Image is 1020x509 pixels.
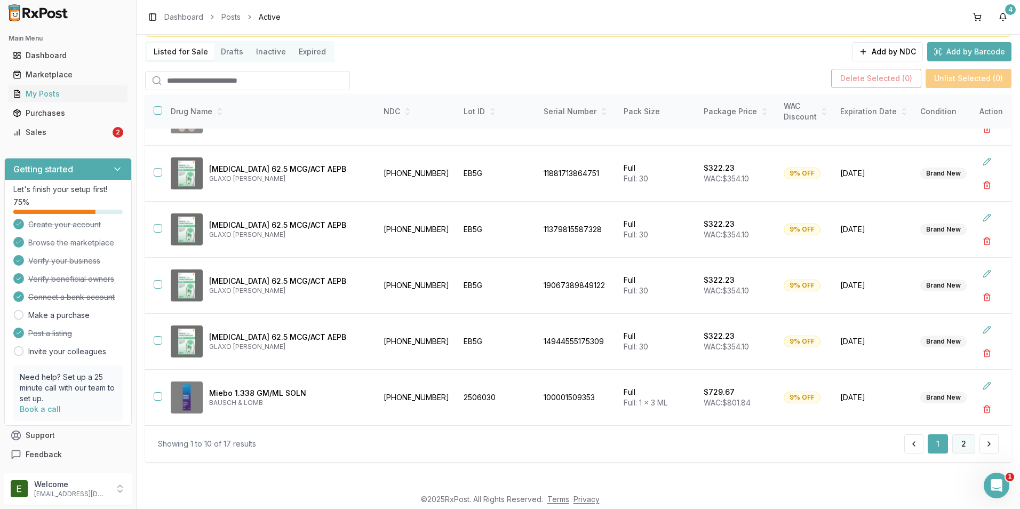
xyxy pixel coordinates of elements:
div: Showing 1 to 10 of 17 results [158,439,256,449]
span: Verify beneficial owners [28,274,114,284]
span: WAC: $354.10 [704,230,749,239]
td: 11379815587328 [537,202,617,258]
td: EB5G [457,258,537,314]
p: [MEDICAL_DATA] 62.5 MCG/ACT AEPB [209,332,369,343]
th: Action [971,94,1011,129]
a: Purchases [9,104,127,123]
span: 1 [1006,473,1014,481]
span: [DATE] [840,224,907,235]
p: [MEDICAL_DATA] 62.5 MCG/ACT AEPB [209,164,369,174]
td: 11881713864751 [537,146,617,202]
span: Post a listing [28,328,72,339]
span: Full: 30 [624,230,648,239]
div: Brand New [920,392,967,403]
button: Add by Barcode [927,42,1011,61]
td: Full [617,146,697,202]
div: WAC Discount [784,101,827,122]
td: Full [617,258,697,314]
td: [PHONE_NUMBER] [377,258,457,314]
a: Privacy [573,495,600,504]
div: 9% OFF [784,168,820,179]
button: Delete [977,288,997,307]
a: Invite your colleagues [28,346,106,357]
div: Brand New [920,280,967,291]
img: Incruse Ellipta 62.5 MCG/ACT AEPB [171,325,203,357]
div: Lot ID [464,106,531,117]
div: Purchases [13,108,123,118]
div: Package Price [704,106,771,117]
p: $322.23 [704,163,735,173]
div: Serial Number [544,106,611,117]
span: [DATE] [840,392,907,403]
th: Pack Size [617,94,697,129]
button: Delete [977,344,997,363]
button: Edit [977,320,997,339]
td: 100001509353 [537,370,617,426]
p: Let's finish your setup first! [13,184,123,195]
img: Miebo 1.338 GM/ML SOLN [171,381,203,413]
p: BAUSCH & LOMB [209,399,369,407]
p: GLAXO [PERSON_NAME] [209,343,369,351]
span: [DATE] [840,168,907,179]
h3: Getting started [13,163,73,176]
h2: Main Menu [9,34,127,43]
div: Dashboard [13,50,123,61]
img: Incruse Ellipta 62.5 MCG/ACT AEPB [171,269,203,301]
button: Dashboard [4,47,132,64]
div: 9% OFF [784,336,820,347]
a: Sales2 [9,123,127,142]
nav: breadcrumb [164,12,281,22]
button: Marketplace [4,66,132,83]
button: Listed for Sale [147,43,214,60]
p: Need help? Set up a 25 minute call with our team to set up. [20,372,116,404]
p: GLAXO [PERSON_NAME] [209,174,369,183]
div: Drug Name [171,106,369,117]
div: Marketplace [13,69,123,80]
div: 4 [1005,4,1016,15]
button: Expired [292,43,332,60]
button: Drafts [214,43,250,60]
span: Verify your business [28,256,100,266]
a: Dashboard [164,12,203,22]
button: Delete [977,176,997,195]
span: WAC: $354.10 [704,174,749,183]
div: 9% OFF [784,392,820,403]
button: My Posts [4,85,132,102]
span: Active [259,12,281,22]
button: 1 [928,434,948,454]
td: [PHONE_NUMBER] [377,146,457,202]
p: Welcome [34,479,108,490]
span: Feedback [26,449,62,460]
iframe: Intercom live chat [984,473,1009,498]
p: [MEDICAL_DATA] 62.5 MCG/ACT AEPB [209,220,369,230]
span: Full: 30 [624,342,648,351]
button: Edit [977,152,997,171]
a: Terms [547,495,569,504]
div: 9% OFF [784,224,820,235]
td: 14944555175309 [537,314,617,370]
td: 2506030 [457,370,537,426]
p: [MEDICAL_DATA] 62.5 MCG/ACT AEPB [209,276,369,287]
button: Add by NDC [852,42,923,61]
a: Posts [221,12,241,22]
div: 9% OFF [784,280,820,291]
button: Delete [977,232,997,251]
a: My Posts [9,84,127,104]
img: RxPost Logo [4,4,73,21]
td: Full [617,314,697,370]
a: Make a purchase [28,310,90,321]
a: Book a call [20,404,61,413]
div: Brand New [920,168,967,179]
span: WAC: $354.10 [704,286,749,295]
span: 75 % [13,197,29,208]
td: Full [617,202,697,258]
span: [DATE] [840,336,907,347]
button: Edit [977,376,997,395]
img: Incruse Ellipta 62.5 MCG/ACT AEPB [171,213,203,245]
span: Connect a bank account [28,292,115,303]
td: EB5G [457,314,537,370]
button: 2 [952,434,975,454]
button: Sales2 [4,124,132,141]
button: Edit [977,264,997,283]
img: Incruse Ellipta 62.5 MCG/ACT AEPB [171,157,203,189]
